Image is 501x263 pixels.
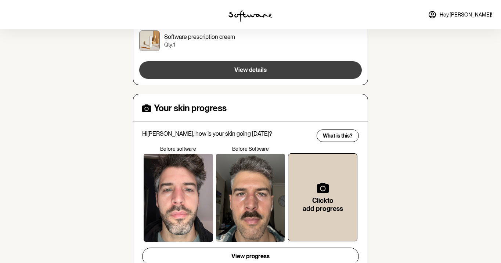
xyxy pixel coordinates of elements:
[228,10,273,22] img: software logo
[231,253,270,260] span: View progress
[154,103,227,114] h4: Your skin progress
[139,30,160,51] img: ckrjybs9h00003h5xsftakopd.jpg
[300,197,345,212] h6: Click to add progress
[164,42,235,48] p: Qty: 1
[215,146,287,152] p: Before Software
[317,129,359,142] button: What is this?
[164,33,235,40] p: Software prescription cream
[142,146,215,152] p: Before software
[440,12,492,18] span: Hey, [PERSON_NAME] !
[423,6,497,23] a: Hey,[PERSON_NAME]!
[323,133,353,139] span: What is this?
[139,61,362,79] button: View details
[234,66,267,73] span: View details
[142,130,312,137] p: Hi [PERSON_NAME] , how is your skin going [DATE]?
